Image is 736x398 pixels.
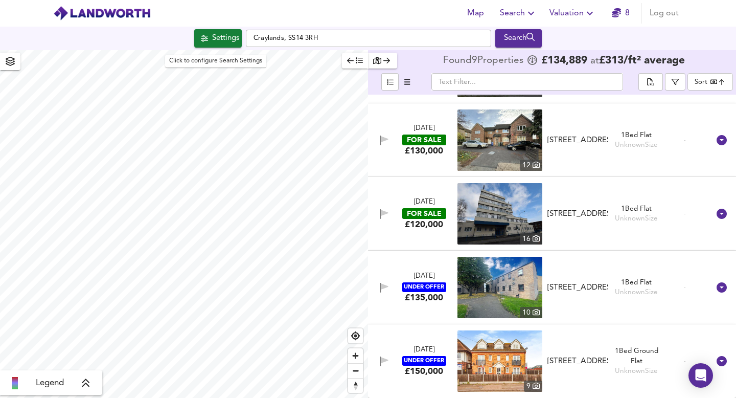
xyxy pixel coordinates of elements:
[414,345,434,355] div: [DATE]
[457,257,542,318] img: property thumbnail
[457,183,542,245] img: property thumbnail
[604,3,637,24] button: 8
[695,77,707,87] div: Sort
[545,3,600,24] button: Valuation
[405,292,443,303] div: £135,000
[194,29,242,48] button: Settings
[612,346,660,366] div: 1 Bed Ground Flat
[498,32,539,45] div: Search
[520,160,542,171] div: 12
[402,356,446,366] div: UNDER OFFER
[495,29,542,48] div: Run Your Search
[716,281,728,294] svg: Show Details
[520,307,542,318] div: 10
[615,366,658,376] div: Unknown Size
[368,103,736,177] div: [DATE]FOR SALE£130,000 property thumbnail 12 [STREET_ADDRESS]1Bed FlatUnknownSize -
[716,134,728,146] svg: Show Details
[615,214,658,224] div: Unknown Size
[716,355,728,367] svg: Show Details
[348,378,363,393] button: Reset bearing to north
[457,330,542,392] a: property thumbnail 9
[615,130,658,140] div: 1 Bed Flat
[405,145,443,157] div: £130,000
[414,197,434,207] div: [DATE]
[402,282,446,292] div: UNDER OFFER
[457,109,542,171] img: property thumbnail
[496,3,541,24] button: Search
[687,73,733,91] div: Sort
[543,356,612,367] div: St. Chads Road, Tilbury, RM18 8NL
[36,377,64,389] span: Legend
[457,109,542,171] a: property thumbnail 12
[443,56,526,66] div: Found 9 Propert ies
[495,29,542,48] button: Search
[615,140,658,150] div: Unknown Size
[716,208,728,220] svg: Show Details
[688,363,713,388] div: Open Intercom Messenger
[615,204,658,214] div: 1 Bed Flat
[590,56,599,66] span: at
[368,177,736,251] div: [DATE]FOR SALE£120,000 property thumbnail 16 [STREET_ADDRESS]1Bed FlatUnknownSize -
[402,208,446,219] div: FOR SALE
[684,210,686,218] span: -
[524,381,542,392] div: 9
[612,6,630,20] a: 8
[348,363,363,378] button: Zoom out
[684,284,686,292] span: -
[53,6,151,21] img: logo
[500,6,537,20] span: Search
[684,358,686,365] span: -
[615,278,658,288] div: 1 Bed Flat
[414,124,434,134] div: [DATE]
[405,219,443,230] div: £120,000
[543,282,612,293] div: Gloucester Court, Dock Road, Tilbury, RM18 7BT
[599,55,685,66] span: £ 313 / ft² average
[541,56,587,66] span: £ 134,889
[684,137,686,144] span: -
[414,272,434,281] div: [DATE]
[547,282,608,293] div: [STREET_ADDRESS]
[212,32,239,45] div: Settings
[431,73,623,91] input: Text Filter...
[646,3,683,24] button: Log out
[549,6,596,20] span: Valuation
[547,356,608,367] div: [STREET_ADDRESS]
[457,183,542,245] a: property thumbnail 16
[638,73,663,91] div: split button
[348,348,363,363] button: Zoom in
[615,288,658,297] div: Unknown Size
[547,209,608,219] div: [STREET_ADDRESS]
[402,135,446,145] div: FOR SALE
[246,30,491,47] input: Enter a location...
[368,251,736,324] div: [DATE]UNDER OFFER£135,000 property thumbnail 10 [STREET_ADDRESS]1Bed FlatUnknownSize -
[459,3,492,24] button: Map
[457,330,542,392] img: property thumbnail
[405,366,443,377] div: £150,000
[457,257,542,318] a: property thumbnail 10
[650,6,679,20] span: Log out
[348,328,363,343] button: Find my location
[368,324,736,398] div: [DATE]UNDER OFFER£150,000 property thumbnail 9 [STREET_ADDRESS]1Bed Ground FlatUnknownSize -
[463,6,488,20] span: Map
[547,135,608,146] div: [STREET_ADDRESS]
[520,233,542,245] div: 16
